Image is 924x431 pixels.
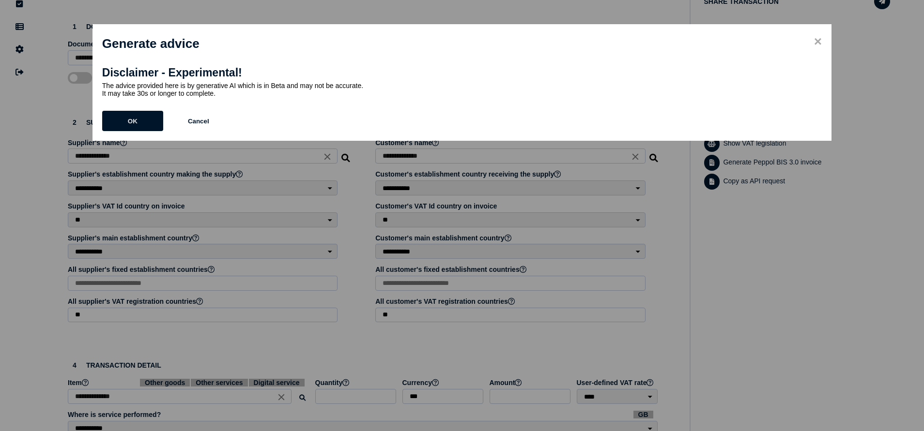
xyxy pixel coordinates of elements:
div: The advice provided here is by generative AI which is in Beta and may not be accurate. [102,82,822,89]
button: OK [102,111,163,131]
span: × [814,34,822,49]
h1: Generate advice [102,36,822,51]
div: It may take 30s or longer to complete. [102,89,822,97]
h2: Disclaimer - Experimental! [102,66,822,79]
button: Cancel [168,111,229,131]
